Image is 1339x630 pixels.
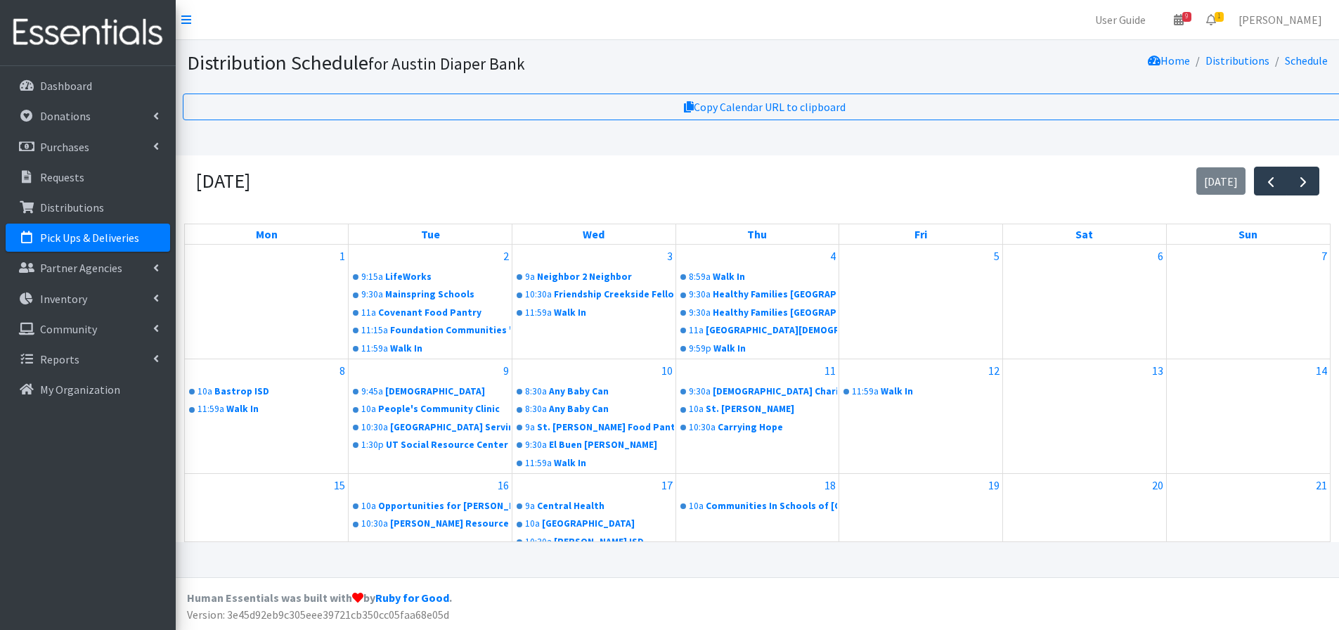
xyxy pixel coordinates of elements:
div: 9:30a [689,306,711,320]
a: 8:30aAny Baby Can [514,383,674,400]
a: September 12, 2025 [985,359,1002,382]
span: Version: 3e45d92eb9c305eee39721cb350cc05faa68e05d [187,607,449,622]
a: 9:45a[DEMOGRAPHIC_DATA] [350,383,510,400]
div: Walk In [713,270,838,284]
a: Tuesday [418,224,443,244]
a: 9:30aEl Buen [PERSON_NAME] [514,437,674,454]
a: September 3, 2025 [664,245,675,267]
a: Distributions [6,193,170,221]
p: Requests [40,170,84,184]
div: 10:30a [525,535,552,549]
a: 11:59aWalk In [350,340,510,357]
strong: Human Essentials was built with by . [187,591,452,605]
button: [DATE] [1196,167,1246,195]
a: My Organization [6,375,170,404]
div: 11a [361,306,376,320]
td: September 15, 2025 [185,473,349,552]
a: September 10, 2025 [659,359,675,382]
a: Distributions [1205,53,1269,67]
td: September 3, 2025 [512,245,675,359]
div: LifeWorks [385,270,510,284]
a: 9aNeighbor 2 Neighbor [514,269,674,285]
a: September 13, 2025 [1149,359,1166,382]
a: Inventory [6,285,170,313]
td: September 9, 2025 [349,359,512,474]
div: Healthy Families [GEOGRAPHIC_DATA] [713,288,838,302]
p: Reports [40,352,79,366]
div: Any Baby Can [549,385,674,399]
div: St. [PERSON_NAME] Food Pantry [537,420,674,435]
div: 10a [361,499,376,513]
span: 1 [1215,12,1224,22]
div: 9a [525,499,535,513]
p: Donations [40,109,91,123]
a: 11:15aFoundation Communities "FC CHI" [350,322,510,339]
div: [PERSON_NAME] Resource Center [390,517,510,531]
div: 11:59a [852,385,879,399]
a: Monday [253,224,280,244]
a: 9:30aMainspring Schools [350,286,510,303]
div: El Buen [PERSON_NAME] [549,438,674,452]
a: 9:30a[DEMOGRAPHIC_DATA] Charities of [GEOGRAPHIC_DATA][US_STATE] [678,383,838,400]
a: 10aPeople's Community Clinic [350,401,510,418]
a: Home [1148,53,1190,67]
div: 11:59a [198,402,224,416]
a: Ruby for Good [375,591,449,605]
div: Walk In [554,456,674,470]
a: Reports [6,345,170,373]
a: September 18, 2025 [822,474,839,496]
a: 9 [1163,6,1195,34]
div: People's Community Clinic [378,402,510,416]
div: UT Social Resource Center [386,438,510,452]
div: [DEMOGRAPHIC_DATA] [385,385,510,399]
a: 1 [1195,6,1227,34]
td: September 14, 2025 [1166,359,1330,474]
p: Community [40,322,97,336]
td: September 4, 2025 [675,245,839,359]
a: 9:30aHealthy Families [GEOGRAPHIC_DATA] [678,304,838,321]
div: Central Health [537,499,674,513]
div: Walk In [226,402,347,416]
div: 9:15a [361,270,383,284]
div: 9:30a [361,288,383,302]
a: 9aCentral Health [514,498,674,515]
h2: [DATE] [195,169,250,193]
div: 9:30a [525,438,547,452]
a: Requests [6,163,170,191]
td: September 11, 2025 [675,359,839,474]
div: 10:30a [361,517,388,531]
div: Any Baby Can [549,402,674,416]
div: 11a [689,323,704,337]
div: 10a [689,402,704,416]
a: September 1, 2025 [337,245,348,267]
div: 8:59a [689,270,711,284]
a: 9:15aLifeWorks [350,269,510,285]
a: 8:59aWalk In [678,269,838,285]
td: September 20, 2025 [1003,473,1167,552]
td: September 7, 2025 [1166,245,1330,359]
div: St. [PERSON_NAME] [706,402,838,416]
a: 10:30a[GEOGRAPHIC_DATA] Serving Center [350,419,510,436]
a: 10:30a[PERSON_NAME] Resource Center [350,515,510,532]
a: 10aSt. [PERSON_NAME] [678,401,838,418]
p: Distributions [40,200,104,214]
a: 11:59aWalk In [186,401,347,418]
div: Carrying Hope [718,420,838,435]
div: [GEOGRAPHIC_DATA] Serving Center [390,420,510,435]
td: September 12, 2025 [839,359,1003,474]
td: September 18, 2025 [675,473,839,552]
td: September 1, 2025 [185,245,349,359]
a: September 19, 2025 [985,474,1002,496]
div: Healthy Families [GEOGRAPHIC_DATA] [713,306,838,320]
a: Purchases [6,133,170,161]
a: 10:30a[PERSON_NAME] ISD [514,534,674,551]
div: [PERSON_NAME] ISD [554,535,674,549]
a: September 16, 2025 [495,474,512,496]
a: 8:30aAny Baby Can [514,401,674,418]
div: 11:59a [525,306,552,320]
a: September 17, 2025 [659,474,675,496]
div: 1:30p [361,438,384,452]
td: September 19, 2025 [839,473,1003,552]
a: Saturday [1073,224,1096,244]
p: Purchases [40,140,89,154]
